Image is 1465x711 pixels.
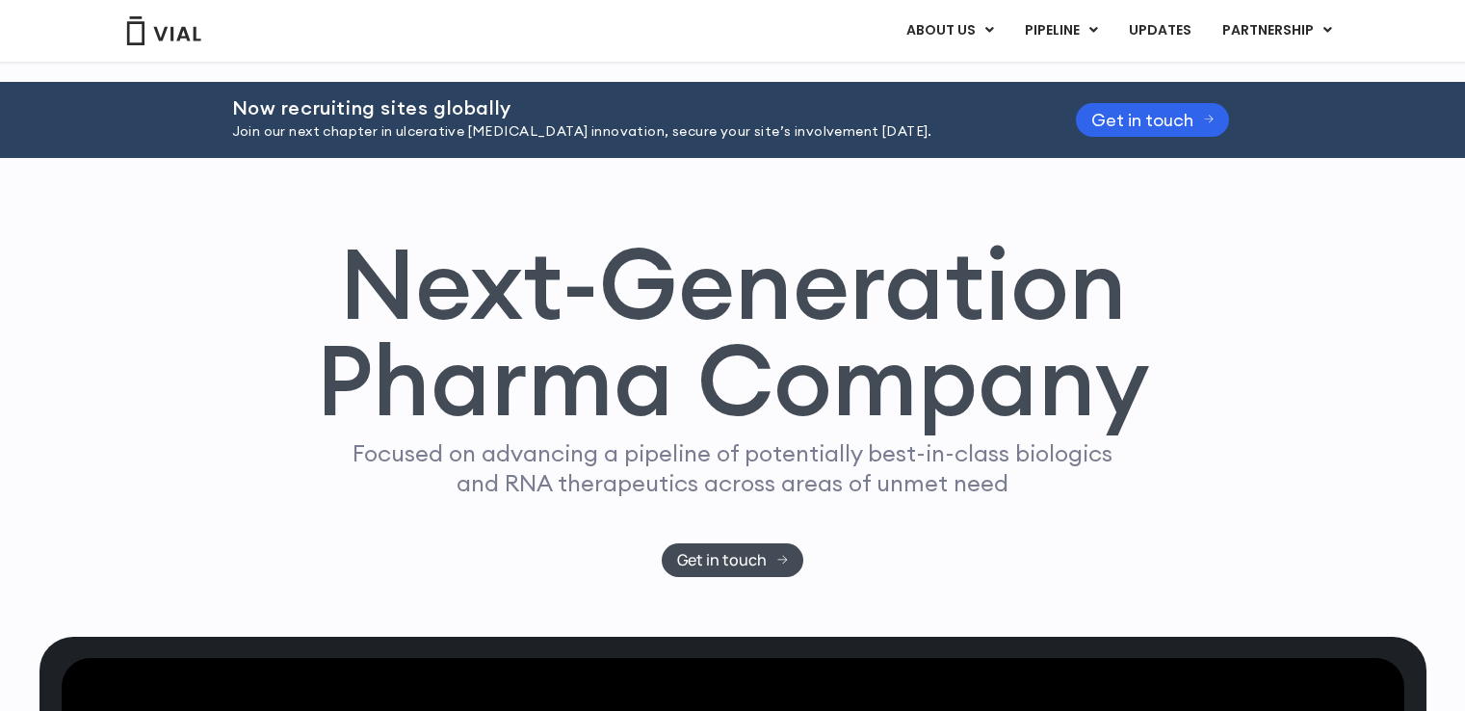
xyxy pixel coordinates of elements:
p: Join our next chapter in ulcerative [MEDICAL_DATA] innovation, secure your site’s involvement [DA... [232,121,1028,143]
a: ABOUT USMenu Toggle [891,14,1008,47]
span: Get in touch [677,553,767,567]
a: Get in touch [1076,103,1230,137]
p: Focused on advancing a pipeline of potentially best-in-class biologics and RNA therapeutics acros... [345,438,1121,498]
a: UPDATES [1113,14,1206,47]
span: Get in touch [1091,113,1193,127]
img: Vial Logo [125,16,202,45]
h1: Next-Generation Pharma Company [316,235,1150,430]
a: PIPELINEMenu Toggle [1009,14,1112,47]
a: PARTNERSHIPMenu Toggle [1207,14,1347,47]
a: Get in touch [662,543,803,577]
h2: Now recruiting sites globally [232,97,1028,118]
